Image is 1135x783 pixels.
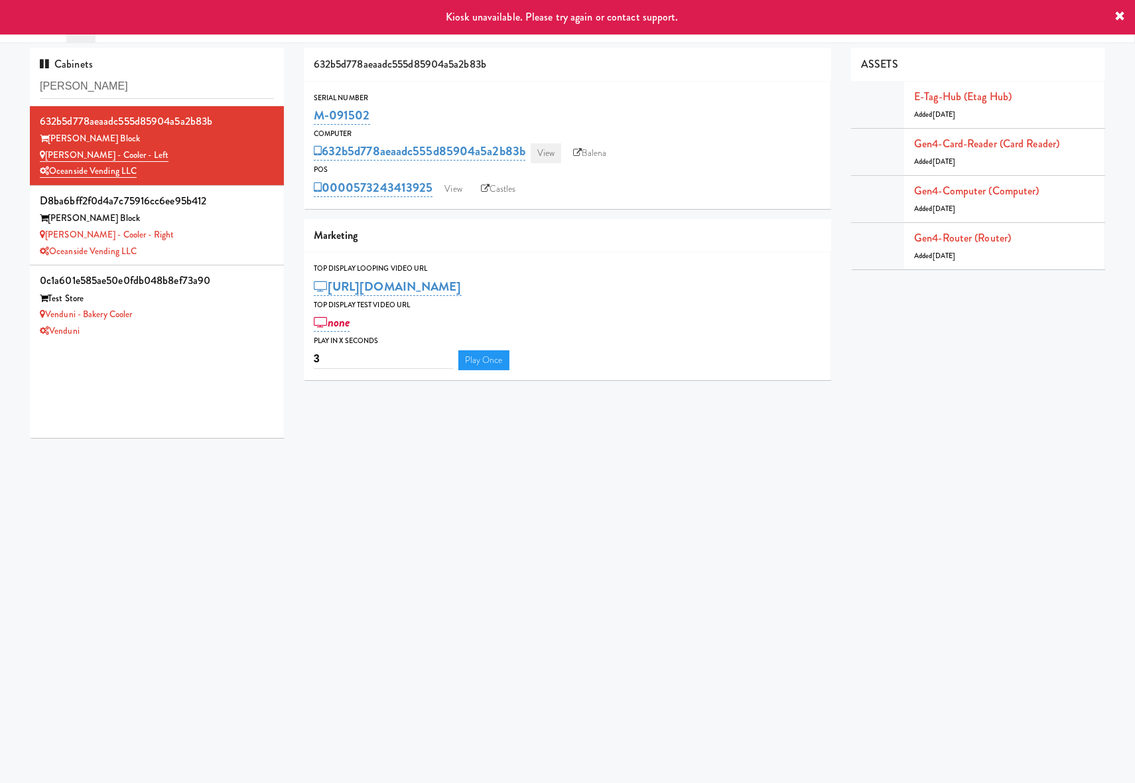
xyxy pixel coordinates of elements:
[914,251,955,261] span: Added
[933,251,956,261] span: [DATE]
[914,230,1011,246] a: Gen4-router (Router)
[304,48,832,82] div: 632b5d778aeaadc555d85904a5a2b83b
[933,204,956,214] span: [DATE]
[314,106,370,125] a: M-091502
[314,299,822,312] div: Top Display Test Video Url
[531,143,561,163] a: View
[40,131,274,147] div: [PERSON_NAME] Block
[914,204,955,214] span: Added
[474,179,523,199] a: Castles
[438,179,468,199] a: View
[933,157,956,167] span: [DATE]
[567,143,613,163] a: Balena
[30,265,284,344] li: 0c1a601e585ae50e0fdb048b8ef73a90Test Store Venduni - Bakery CoolerVenduni
[314,277,462,296] a: [URL][DOMAIN_NAME]
[40,324,80,337] a: Venduni
[40,271,274,291] div: 0c1a601e585ae50e0fdb048b8ef73a90
[314,262,822,275] div: Top Display Looping Video Url
[314,228,358,243] span: Marketing
[314,334,822,348] div: Play in X seconds
[40,165,137,178] a: Oceanside Vending LLC
[314,92,822,105] div: Serial Number
[40,111,274,131] div: 632b5d778aeaadc555d85904a5a2b83b
[914,109,955,119] span: Added
[40,74,274,99] input: Search cabinets
[914,89,1012,104] a: E-tag-hub (Etag Hub)
[40,228,174,241] a: [PERSON_NAME] - Cooler - Right
[914,183,1039,198] a: Gen4-computer (Computer)
[40,191,274,211] div: d8ba6bff2f0d4a7c75916cc6ee95b412
[30,106,284,186] li: 632b5d778aeaadc555d85904a5a2b83b[PERSON_NAME] Block [PERSON_NAME] - Cooler - LeftOceanside Vendin...
[446,9,679,25] span: Kiosk unavailable. Please try again or contact support.
[314,178,433,197] a: 0000573243413925
[933,109,956,119] span: [DATE]
[40,308,132,320] a: Venduni - Bakery Cooler
[861,56,898,72] span: ASSETS
[40,210,274,227] div: [PERSON_NAME] Block
[914,157,955,167] span: Added
[314,163,822,177] div: POS
[30,186,284,265] li: d8ba6bff2f0d4a7c75916cc6ee95b412[PERSON_NAME] Block [PERSON_NAME] - Cooler - RightOceanside Vendi...
[40,149,168,162] a: [PERSON_NAME] - Cooler - Left
[914,136,1059,151] a: Gen4-card-reader (Card Reader)
[40,291,274,307] div: Test Store
[314,142,525,161] a: 632b5d778aeaadc555d85904a5a2b83b
[314,313,350,332] a: none
[314,127,822,141] div: Computer
[40,56,93,72] span: Cabinets
[458,350,509,370] a: Play Once
[40,245,137,257] a: Oceanside Vending LLC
